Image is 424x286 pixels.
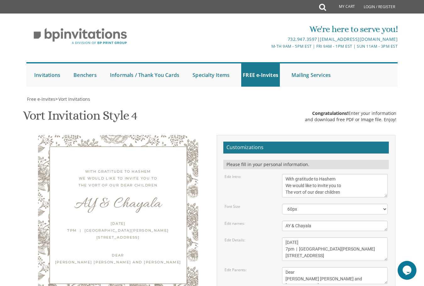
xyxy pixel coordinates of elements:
span: Congratulations! [312,110,348,116]
div: AY & Chayala [51,197,186,212]
div: and download free PDF or Image file. Enjoy! [305,116,396,123]
label: Edit Intro: [225,174,241,179]
a: [EMAIL_ADDRESS][DOMAIN_NAME] [320,36,398,42]
div: [DATE] 7pm | [GEOGRAPHIC_DATA][PERSON_NAME] [STREET_ADDRESS] [51,220,186,241]
div: We're here to serve you! [150,23,398,35]
div: M-Th 9am - 5pm EST | Fri 9am - 1pm EST | Sun 11am - 3pm EST [150,43,398,50]
div: | [150,35,398,43]
a: 732.947.3597 [288,36,317,42]
textarea: [PERSON_NAME] & [PERSON_NAME] [282,221,388,231]
a: Benchers [72,63,98,87]
label: Edit Parents: [225,267,247,273]
div: Enter your information [305,110,396,116]
h2: Customizations [223,142,389,154]
a: Mailing Services [290,63,332,87]
textarea: [DATE] Seven-Thirty pm | [PERSON_NAME] [STREET_ADDRESS] [282,237,388,261]
span: Free e-Invites [27,96,55,102]
a: FREE e-Invites [241,63,280,87]
label: Edit names: [225,221,245,226]
div: With gratitude to Hashem We would like to invite you to The vort of our dear children [51,168,186,189]
textarea: With gratitude to Hashem We would like to invite you to The vort of our dear children [282,174,388,197]
iframe: chat widget [398,261,418,280]
img: BP Invitation Loft [26,23,134,49]
label: Edit Details: [225,237,245,243]
h1: Vort Invitation Style 4 [23,109,137,127]
a: Vort Invitations [58,96,90,102]
a: Invitations [33,63,62,87]
a: Specialty Items [191,63,231,87]
a: My Cart [325,1,359,13]
label: Font Size [225,204,240,209]
span: > [55,96,90,102]
div: Dear [PERSON_NAME] [PERSON_NAME] and [PERSON_NAME] [51,252,186,283]
textarea: [PERSON_NAME] and [PERSON_NAME] [PERSON_NAME] and [PERSON_NAME] [282,267,388,284]
a: Free e-Invites [26,96,55,102]
div: Please fill in your personal information. [223,160,389,169]
a: Informals / Thank You Cards [108,63,181,87]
